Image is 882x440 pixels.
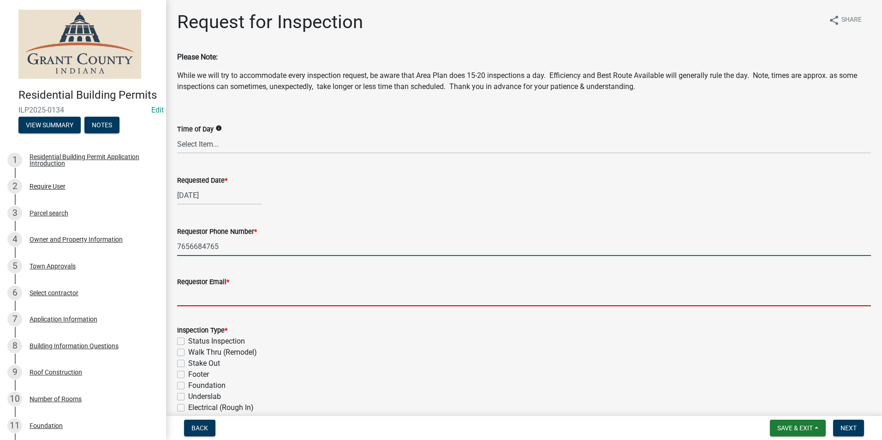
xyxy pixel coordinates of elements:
label: Stake Out [188,358,220,369]
label: Time of Day [177,126,214,133]
div: Building Information Questions [30,343,119,349]
img: Grant County, Indiana [18,10,141,79]
label: Requestor Phone Number [177,229,257,235]
button: shareShare [821,11,869,29]
span: ILP2025-0134 [18,106,148,114]
div: 7 [7,312,22,327]
div: 9 [7,365,22,380]
label: Inspection Type [177,327,227,334]
strong: Please Note: [177,53,218,61]
p: While we will try to accommodate every inspection request, be aware that Area Plan does 15-20 ins... [177,70,871,92]
div: 2 [7,179,22,194]
div: Owner and Property Information [30,236,123,243]
label: Electrical (Rough In) [188,402,254,413]
div: Residential Building Permit Application Introduction [30,154,151,166]
span: Back [191,424,208,432]
div: Parcel search [30,210,68,216]
label: Requestor Email [177,279,229,285]
span: Save & Exit [777,424,813,432]
input: mm/dd/yyyy [177,186,262,205]
a: Edit [151,106,164,114]
h1: Request for Inspection [177,11,363,33]
i: info [215,125,222,131]
div: Roof Construction [30,369,82,375]
button: Notes [84,117,119,133]
label: Footer [188,369,209,380]
div: Select contractor [30,290,78,296]
div: 1 [7,153,22,167]
button: Back [184,420,215,436]
div: Number of Rooms [30,396,82,402]
label: Underslab [188,391,221,402]
div: Town Approvals [30,263,76,269]
div: 10 [7,392,22,406]
label: Foundation [188,380,226,391]
div: 5 [7,259,22,274]
span: Share [841,15,862,26]
button: View Summary [18,117,81,133]
div: 11 [7,418,22,433]
wm-modal-confirm: Summary [18,122,81,129]
div: 8 [7,339,22,353]
div: 3 [7,206,22,220]
div: Application Information [30,316,97,322]
label: Status Inspection [188,336,245,347]
span: Next [840,424,857,432]
i: share [828,15,840,26]
button: Next [833,420,864,436]
div: 4 [7,232,22,247]
h4: Residential Building Permits [18,89,159,102]
button: Save & Exit [770,420,826,436]
label: Requested Date [177,178,227,184]
wm-modal-confirm: Notes [84,122,119,129]
wm-modal-confirm: Edit Application Number [151,106,164,114]
label: Walk Thru (Remodel) [188,347,257,358]
div: 6 [7,285,22,300]
div: Foundation [30,422,63,429]
div: Require User [30,183,66,190]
